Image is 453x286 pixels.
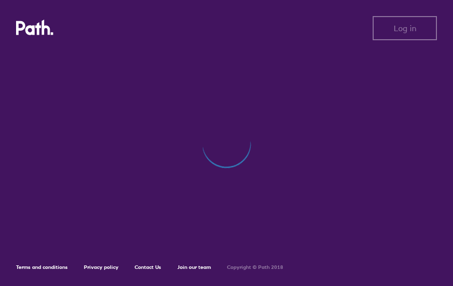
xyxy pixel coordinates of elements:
a: Join our team [177,264,211,270]
span: Log in [394,24,416,33]
a: Contact Us [135,264,161,270]
button: Log in [373,16,437,40]
a: Privacy policy [84,264,119,270]
h6: Copyright © Path 2018 [227,264,283,270]
a: Terms and conditions [16,264,68,270]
